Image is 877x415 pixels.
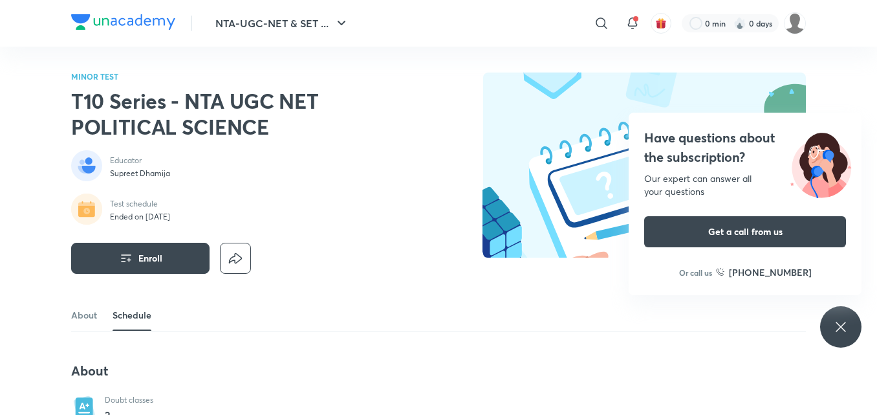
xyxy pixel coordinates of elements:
a: Company Logo [71,14,175,33]
p: Or call us [679,267,712,278]
a: About [71,300,97,331]
img: ttu_illustration_new.svg [780,128,861,198]
span: Enroll [138,252,162,265]
img: ADITI SAHOO [784,12,806,34]
p: Ended on [DATE] [110,212,170,222]
h2: T10 Series - NTA UGC NET POLITICAL SCIENCE [71,88,402,140]
p: MINOR TEST [71,73,402,80]
h4: About [71,363,558,379]
a: Schedule [113,300,151,331]
p: Educator [110,155,170,166]
button: NTA-UGC-NET & SET ... [208,10,357,36]
button: avatar [651,13,671,34]
img: streak [733,17,746,30]
h6: [PHONE_NUMBER] [729,265,812,279]
p: Doubt classes [105,395,153,405]
img: Company Logo [71,14,175,30]
a: [PHONE_NUMBER] [716,265,812,279]
h4: Have questions about the subscription? [644,128,846,167]
button: Get a call from us [644,216,846,247]
p: Supreet Dhamija [110,168,170,179]
img: avatar [655,17,667,29]
button: Enroll [71,243,210,274]
div: Our expert can answer all your questions [644,172,846,198]
p: Test schedule [110,199,170,209]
